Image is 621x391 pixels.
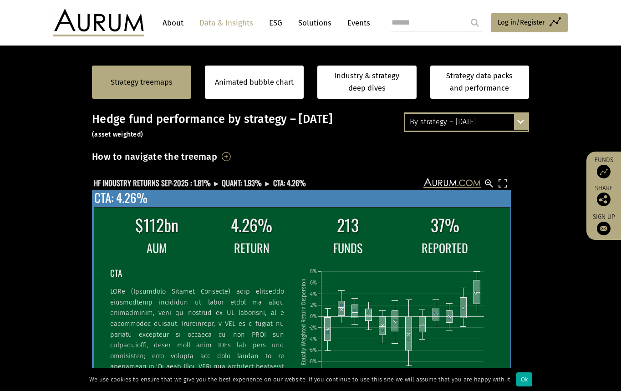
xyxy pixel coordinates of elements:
[597,193,611,206] img: Share this post
[597,222,611,235] img: Sign up to our newsletter
[294,15,336,31] a: Solutions
[430,66,529,99] a: Strategy data packs and performance
[466,14,484,32] input: Submit
[343,15,370,31] a: Events
[516,372,532,386] div: Ok
[317,66,417,99] a: Industry & strategy deep dives
[491,13,568,32] a: Log in/Register
[405,114,528,130] div: By strategy – [DATE]
[498,17,545,28] span: Log in/Register
[195,15,258,31] a: Data & Insights
[597,165,611,178] img: Access Funds
[265,15,287,31] a: ESG
[158,15,188,31] a: About
[111,76,173,88] a: Strategy treemaps
[92,131,143,138] small: (asset weighted)
[591,156,616,178] a: Funds
[591,185,616,206] div: Share
[591,213,616,235] a: Sign up
[53,9,144,36] img: Aurum
[92,149,217,164] h3: How to navigate the treemap
[92,112,529,140] h3: Hedge fund performance by strategy – [DATE]
[215,76,294,88] a: Animated bubble chart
